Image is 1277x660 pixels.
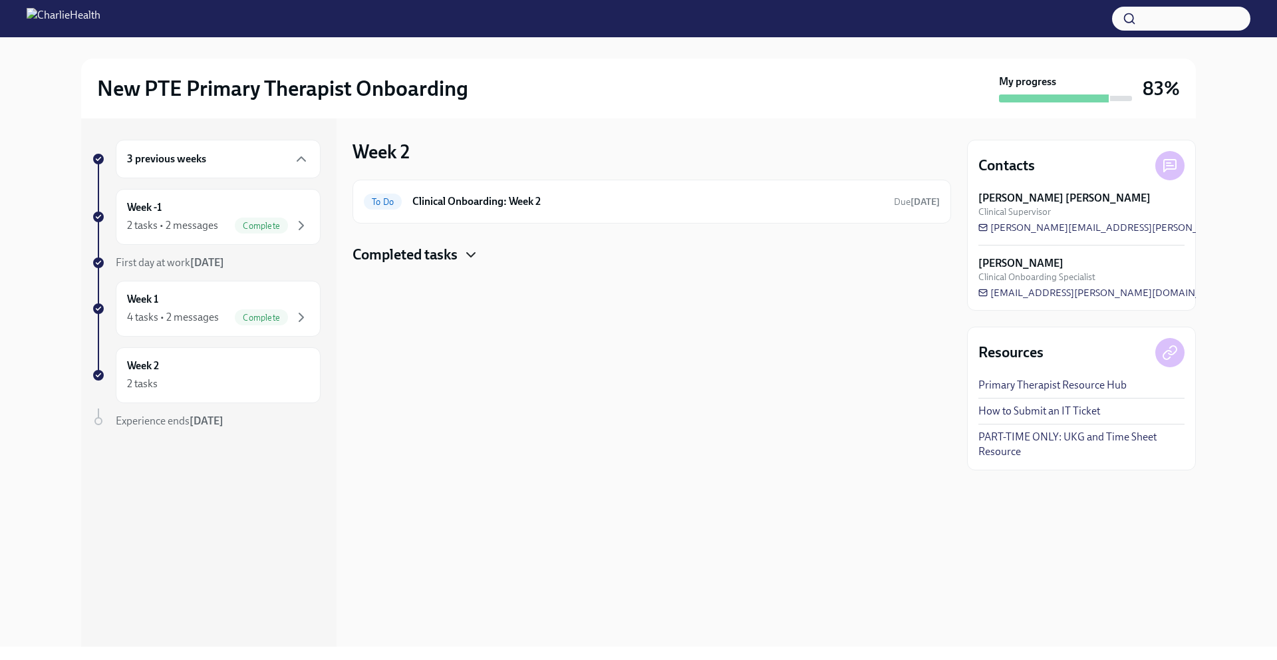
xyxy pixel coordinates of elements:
[116,256,224,269] span: First day at work
[92,281,321,337] a: Week 14 tasks • 2 messagesComplete
[978,206,1051,218] span: Clinical Supervisor
[116,414,223,427] span: Experience ends
[127,310,219,325] div: 4 tasks • 2 messages
[190,256,224,269] strong: [DATE]
[364,191,940,212] a: To DoClinical Onboarding: Week 2Due[DATE]
[978,404,1100,418] a: How to Submit an IT Ticket
[235,313,288,323] span: Complete
[894,196,940,208] span: September 14th, 2025 09:00
[127,377,158,391] div: 2 tasks
[27,8,100,29] img: CharlieHealth
[190,414,223,427] strong: [DATE]
[978,343,1044,363] h4: Resources
[235,221,288,231] span: Complete
[353,245,951,265] div: Completed tasks
[364,197,402,207] span: To Do
[127,152,206,166] h6: 3 previous weeks
[978,286,1232,299] a: [EMAIL_ADDRESS][PERSON_NAME][DOMAIN_NAME]
[127,359,159,373] h6: Week 2
[127,218,218,233] div: 2 tasks • 2 messages
[1143,77,1180,100] h3: 83%
[127,200,162,215] h6: Week -1
[978,156,1035,176] h4: Contacts
[92,255,321,270] a: First day at work[DATE]
[116,140,321,178] div: 3 previous weeks
[978,191,1151,206] strong: [PERSON_NAME] [PERSON_NAME]
[353,140,410,164] h3: Week 2
[978,430,1185,459] a: PART-TIME ONLY: UKG and Time Sheet Resource
[92,347,321,403] a: Week 22 tasks
[999,75,1056,89] strong: My progress
[412,194,883,209] h6: Clinical Onboarding: Week 2
[894,196,940,208] span: Due
[911,196,940,208] strong: [DATE]
[978,256,1064,271] strong: [PERSON_NAME]
[353,245,458,265] h4: Completed tasks
[127,292,158,307] h6: Week 1
[978,271,1095,283] span: Clinical Onboarding Specialist
[97,75,468,102] h2: New PTE Primary Therapist Onboarding
[92,189,321,245] a: Week -12 tasks • 2 messagesComplete
[978,378,1127,393] a: Primary Therapist Resource Hub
